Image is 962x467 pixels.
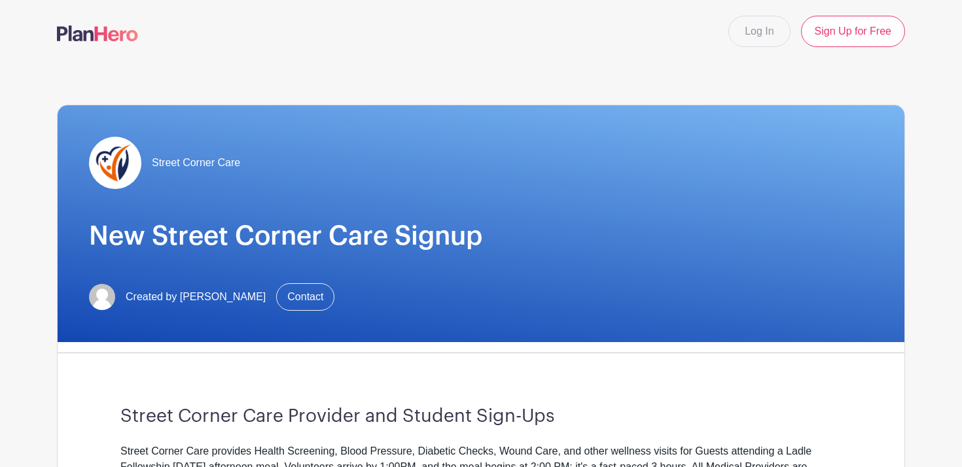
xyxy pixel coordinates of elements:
h1: New Street Corner Care Signup [89,220,873,252]
a: Sign Up for Free [801,16,905,47]
span: Street Corner Care [152,155,240,171]
a: Contact [276,283,334,311]
img: logo-507f7623f17ff9eddc593b1ce0a138ce2505c220e1c5a4e2b4648c50719b7d32.svg [57,26,138,41]
a: Log In [728,16,790,47]
img: SCC%20PlanHero.png [89,137,141,189]
img: default-ce2991bfa6775e67f084385cd625a349d9dcbb7a52a09fb2fda1e96e2d18dcdb.png [89,284,115,310]
span: Created by [PERSON_NAME] [126,289,266,305]
h3: Street Corner Care Provider and Student Sign-Ups [120,406,842,428]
